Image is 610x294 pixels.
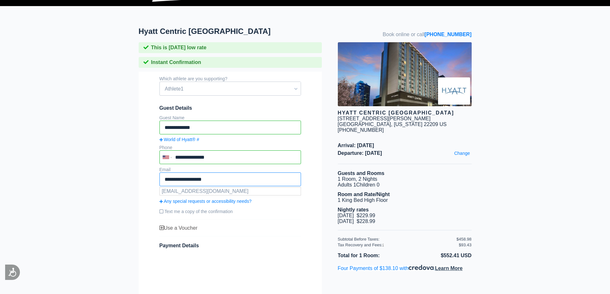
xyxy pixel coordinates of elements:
[159,206,301,217] label: Text me a copy of the confirmation
[338,207,369,212] b: Nightly rates
[438,77,470,105] img: Brand logo for Hyatt Centric Arlington
[338,176,472,182] li: 1 Room, 2 Nights
[338,127,472,133] div: [PHONE_NUMBER]
[159,105,301,111] span: Guest Details
[338,219,375,224] span: [DATE] $228.99
[338,143,472,148] span: Arrival: [DATE]
[356,182,379,187] span: Children 0
[338,42,472,106] img: hotel image
[338,171,385,176] b: Guests and Rooms
[159,167,171,172] label: Email
[159,225,301,231] div: Use a Voucher
[338,110,472,116] div: Hyatt Centric [GEOGRAPHIC_DATA]
[338,266,463,271] span: Four Payments of $138.10 with .
[452,149,471,157] a: Change
[159,115,185,120] label: Guest Name
[338,182,472,188] li: Adults 1
[383,32,471,37] span: Book online or call
[159,76,227,81] label: Which athlete are you supporting?
[405,251,472,260] li: $552.41 USD
[457,237,472,242] div: $458.98
[338,197,472,203] li: 1 King Bed High Floor
[159,243,199,248] span: Payment Details
[338,277,472,283] iframe: PayPal Message 1
[338,237,457,242] div: Subtotal Before Taxes:
[424,122,438,127] span: 22209
[159,137,301,142] a: World of Hyatt® #
[394,122,422,127] span: [US_STATE]
[139,42,322,53] div: This is [DATE] low rate
[435,266,462,271] span: Learn More
[338,213,375,218] span: [DATE] $229.99
[425,32,472,37] a: [PHONE_NUMBER]
[159,199,301,204] a: Any special requests or accessibility needs?
[338,122,393,127] span: [GEOGRAPHIC_DATA],
[338,150,472,156] span: Departure: [DATE]
[160,83,301,94] span: Athlete1
[338,266,463,271] a: Four Payments of $138.10 with.Learn More
[139,57,322,68] div: Instant Confirmation
[440,122,447,127] span: US
[459,242,472,247] div: $93.43
[338,116,431,122] div: [STREET_ADDRESS][PERSON_NAME]
[160,187,301,195] div: [EMAIL_ADDRESS][DOMAIN_NAME]
[338,242,457,247] div: Tax Recovery and Fees:
[160,151,174,163] div: United States: +1
[338,192,390,197] b: Room and Rate/Night
[159,145,172,150] label: Phone
[338,251,405,260] li: Total for 1 Room:
[139,27,338,36] h1: Hyatt Centric [GEOGRAPHIC_DATA]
